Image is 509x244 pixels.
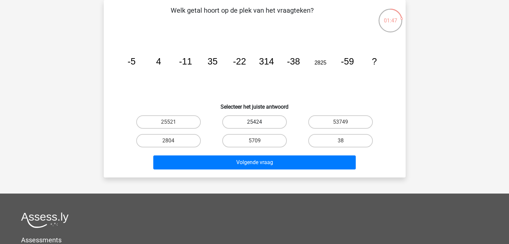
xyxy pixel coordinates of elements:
label: 53749 [308,115,373,129]
label: 5709 [222,134,287,147]
tspan: -22 [233,56,246,67]
tspan: 314 [259,56,274,67]
tspan: 4 [156,56,161,67]
img: Assessly logo [21,212,69,228]
p: Welk getal hoort op de plek van het vraagteken? [114,5,370,25]
tspan: ? [372,56,377,67]
label: 25424 [222,115,287,129]
tspan: -59 [341,56,354,67]
label: 38 [308,134,373,147]
tspan: 35 [207,56,218,67]
tspan: -11 [179,56,192,67]
label: 2804 [136,134,201,147]
h5: Assessments [21,236,488,244]
label: 25521 [136,115,201,129]
button: Volgende vraag [153,155,356,169]
tspan: -38 [287,56,300,67]
tspan: -5 [128,56,136,67]
tspan: 2825 [314,59,326,66]
div: 01:47 [378,8,403,25]
h6: Selecteer het juiste antwoord [114,98,395,110]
